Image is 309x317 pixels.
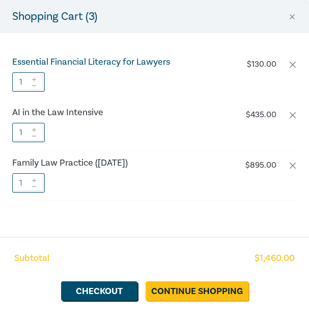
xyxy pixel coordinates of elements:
h5: Shopping Cart ( 3 ) [12,8,97,25]
a: AI in the Law Intensive [12,108,241,118]
span: Subtotal [14,252,49,265]
input: 1 [12,72,45,92]
p: $ 895.00 [245,161,276,170]
input: 1 [12,123,45,142]
input: 1 [12,173,45,193]
span: $ 1,460.00 [255,252,295,265]
a: Continue Shopping [146,281,248,301]
a: Checkout [61,281,137,301]
button: Close [288,12,297,21]
a: Family Law Practice ([DATE]) [12,158,241,168]
p: $ 435.00 [246,110,276,120]
a: Essential Financial Literacy for Lawyers [12,57,241,67]
p: $ 130.00 [247,60,276,69]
